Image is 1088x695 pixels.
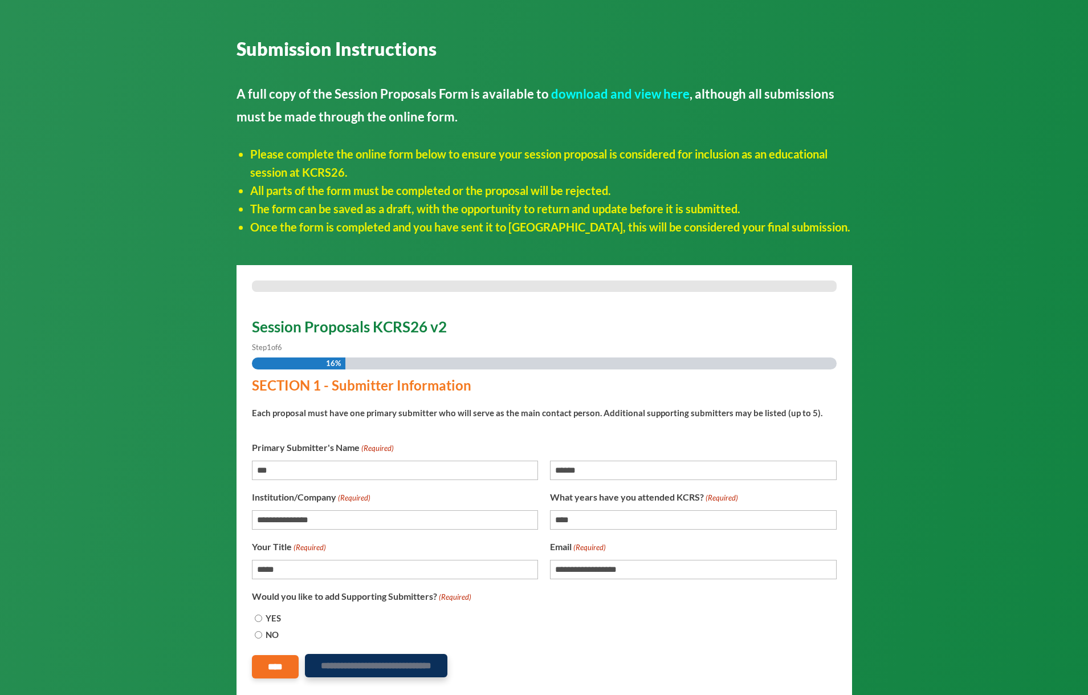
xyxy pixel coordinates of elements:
[252,340,837,355] p: Step of
[266,611,281,626] label: YES
[572,540,606,555] span: (Required)
[250,181,852,200] li: All parts of the form must be completed or the proposal will be rejected.
[237,38,852,66] h3: Submission Instructions
[250,200,852,218] li: The form can be saved as a draft, with the opportunity to return and update before it is submitted.
[250,147,828,179] span: Please complete the online form below to ensure your session proposal is considered for inclusion...
[252,489,370,506] label: Institution/Company
[252,319,837,340] h2: Session Proposals KCRS26 v2
[550,489,738,506] label: What years have you attended KCRS?
[550,539,606,555] label: Email
[252,440,394,456] legend: Primary Submitter's Name
[237,83,852,128] p: A full copy of the Session Proposals Form is available to , although all submissions must be made...
[704,490,738,506] span: (Required)
[278,343,282,352] span: 6
[337,490,370,506] span: (Required)
[252,379,828,398] h3: SECTION 1 - Submitter Information
[250,218,852,236] li: Once the form is completed and you have sent it to [GEOGRAPHIC_DATA], this will be considered you...
[551,86,690,101] a: download and view here
[252,539,326,555] label: Your Title
[252,588,471,605] legend: Would you like to add Supporting Submitters?
[438,590,471,605] span: (Required)
[326,357,341,369] span: 16%
[266,627,279,643] label: NO
[267,343,271,352] span: 1
[252,398,828,421] div: Each proposal must have one primary submitter who will serve as the main contact person. Addition...
[360,441,394,456] span: (Required)
[292,540,326,555] span: (Required)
